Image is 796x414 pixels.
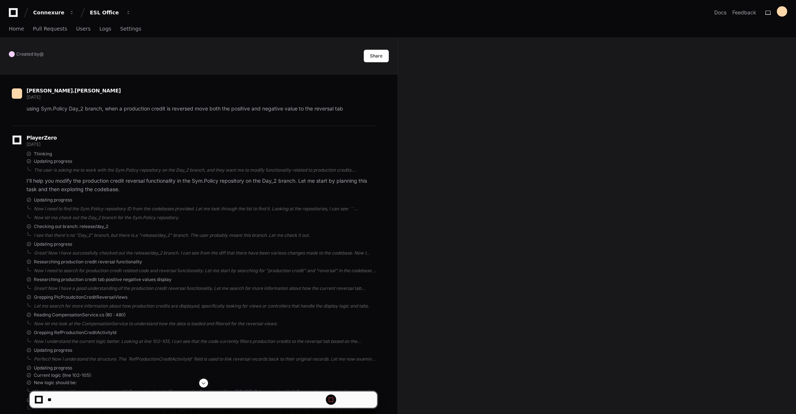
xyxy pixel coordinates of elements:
div: I see that there's no "Day_2" branch, but there is a "release/day_2" branch. The user probably me... [34,232,377,238]
div: Now I understand the current logic better. Looking at line 102-105, I can see that the code curre... [34,338,377,344]
span: Home [9,27,24,31]
button: Share [364,50,389,62]
span: Logs [99,27,111,31]
span: Pull Requests [33,27,67,31]
a: Pull Requests [33,21,67,38]
span: Grepping PlcProudcitonCreditReversalViews [34,294,127,300]
span: Created by [16,51,44,57]
span: Reading CompensationService.cs (80 : 480) [34,312,126,318]
div: Great! Now I have successfully checked out the release/day_2 branch. I can see from the diff that... [34,250,377,256]
span: Updating progress [34,241,72,247]
div: Now let me look at the CompensationService to understand how the data is loaded and filtered for ... [34,321,377,327]
span: Updating progress [34,197,72,203]
div: The user is asking me to work with the Sym.Policy repository on the Day_2 branch, and they want m... [34,167,377,173]
span: [DATE] [27,94,40,100]
span: Checking out branch: release/day_2 [34,224,108,229]
div: Connexure [33,9,65,16]
div: Now let me check out the Day_2 branch for the Sym.Policy repository. [34,215,377,221]
span: Current logic (line 102-105): [34,372,92,378]
a: Settings [120,21,141,38]
div: Great! Now I have a good understanding of the production credit reversal functionality. Let me se... [34,285,377,291]
a: Docs [714,9,726,16]
button: Feedback [732,9,756,16]
span: PlayerZero [27,136,57,140]
span: Grepping RefProductionCreditActivityId [34,330,116,336]
div: Now I need to search for production credit related code and reversal functionality. Let me start ... [34,268,377,274]
div: ESL Office [90,9,121,16]
div: Perfect! Now I understand the structure. The `RefProductionCreditActivityId` field is used to lin... [34,356,377,362]
span: Researching production credit tab positive negative values display [34,277,172,283]
span: Users [76,27,91,31]
div: Now I need to find the Sym.Policy repository ID from the codebases provided. Let me look through ... [34,206,377,212]
p: I'll help you modify the production credit reversal functionality in the Sym.Policy repository on... [27,177,377,194]
span: Updating progress [34,347,72,353]
a: Users [76,21,91,38]
span: Thinking [34,151,52,157]
div: Let me search for more information about how production credits are displayed, specifically looki... [34,303,377,309]
span: Settings [120,27,141,31]
span: @ [39,51,44,57]
span: [PERSON_NAME].[PERSON_NAME] [27,88,121,94]
span: Updating progress [34,365,72,371]
span: [DATE] [27,141,40,147]
span: Updating progress [34,158,72,164]
span: Researching production credit reversal functionality [34,259,142,265]
button: ESL Office [87,6,134,19]
a: Home [9,21,24,38]
a: Logs [99,21,111,38]
p: using Sym.Policy Day_2 branch, when a production credit is reversed move both the positive and ne... [27,105,377,113]
button: Connexure [30,6,77,19]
